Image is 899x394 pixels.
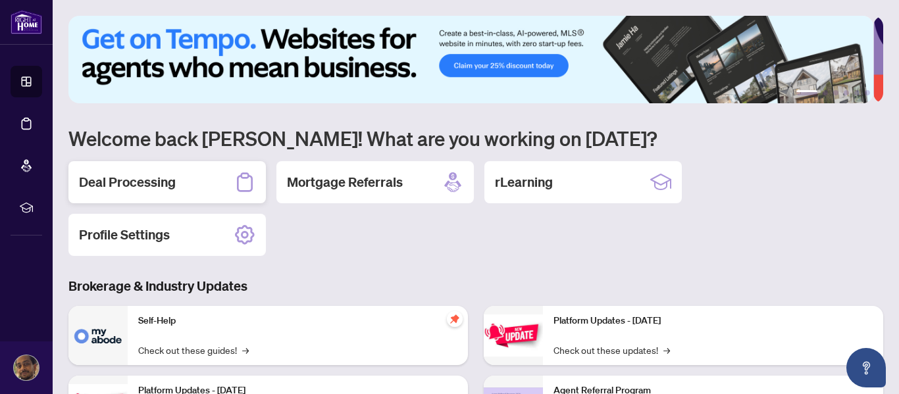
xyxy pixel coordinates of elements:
[14,355,39,380] img: Profile Icon
[287,173,403,191] h2: Mortgage Referrals
[68,16,873,103] img: Slide 0
[846,348,886,387] button: Open asap
[553,314,873,328] p: Platform Updates - [DATE]
[796,90,817,95] button: 1
[242,343,249,357] span: →
[854,90,860,95] button: 5
[138,343,249,357] a: Check out these guides!→
[447,311,463,327] span: pushpin
[833,90,838,95] button: 3
[79,173,176,191] h2: Deal Processing
[68,306,128,365] img: Self-Help
[68,126,883,151] h1: Welcome back [PERSON_NAME]! What are you working on [DATE]?
[11,10,42,34] img: logo
[844,90,849,95] button: 4
[79,226,170,244] h2: Profile Settings
[484,314,543,356] img: Platform Updates - June 23, 2025
[138,314,457,328] p: Self-Help
[663,343,670,357] span: →
[68,277,883,295] h3: Brokerage & Industry Updates
[865,90,870,95] button: 6
[823,90,828,95] button: 2
[495,173,553,191] h2: rLearning
[553,343,670,357] a: Check out these updates!→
